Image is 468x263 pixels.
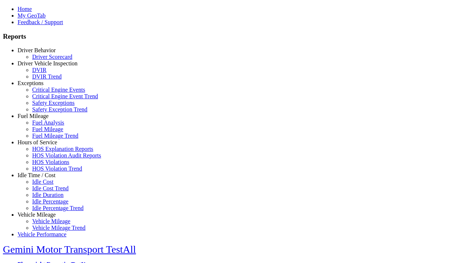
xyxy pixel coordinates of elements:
[3,33,465,41] h3: Reports
[32,106,87,113] a: Safety Exception Trend
[32,133,78,139] a: Fuel Mileage Trend
[18,80,44,86] a: Exceptions
[32,198,68,205] a: Idle Percentage
[32,159,69,165] a: HOS Violations
[32,218,70,224] a: Vehicle Mileage
[32,93,98,99] a: Critical Engine Event Trend
[18,6,32,12] a: Home
[18,211,56,218] a: Vehicle Mileage
[32,185,69,191] a: Idle Cost Trend
[32,225,86,231] a: Vehicle Mileage Trend
[18,231,67,237] a: Vehicle Performance
[32,54,72,60] a: Driver Scorecard
[32,192,64,198] a: Idle Duration
[18,47,56,53] a: Driver Behavior
[32,205,83,211] a: Idle Percentage Trend
[18,12,46,19] a: My GeoTab
[32,146,93,152] a: HOS Explanation Reports
[18,19,63,25] a: Feedback / Support
[18,113,49,119] a: Fuel Mileage
[32,73,61,80] a: DVIR Trend
[3,244,136,255] a: Gemini Motor Transport TestAll
[18,172,56,178] a: Idle Time / Cost
[32,179,53,185] a: Idle Cost
[18,60,78,66] a: Driver Vehicle Inspection
[32,126,63,132] a: Fuel Mileage
[32,152,101,159] a: HOS Violation Audit Reports
[32,100,75,106] a: Safety Exceptions
[32,119,64,126] a: Fuel Analysis
[32,67,46,73] a: DVIR
[32,87,85,93] a: Critical Engine Events
[18,139,57,145] a: Hours of Service
[32,165,82,172] a: HOS Violation Trend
